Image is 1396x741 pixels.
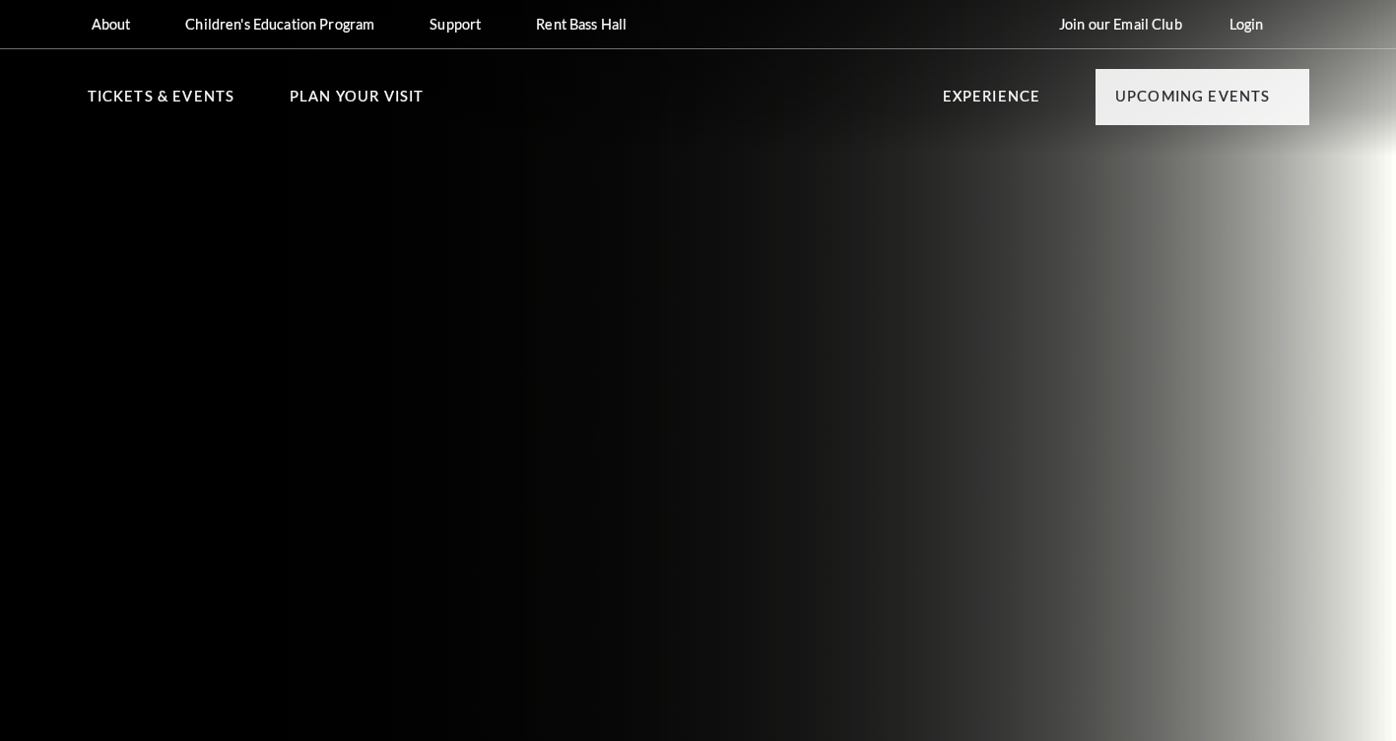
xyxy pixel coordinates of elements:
[1115,85,1271,120] p: Upcoming Events
[430,16,481,33] p: Support
[536,16,627,33] p: Rent Bass Hall
[185,16,374,33] p: Children's Education Program
[92,16,131,33] p: About
[88,85,235,120] p: Tickets & Events
[290,85,425,120] p: Plan Your Visit
[943,85,1041,120] p: Experience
